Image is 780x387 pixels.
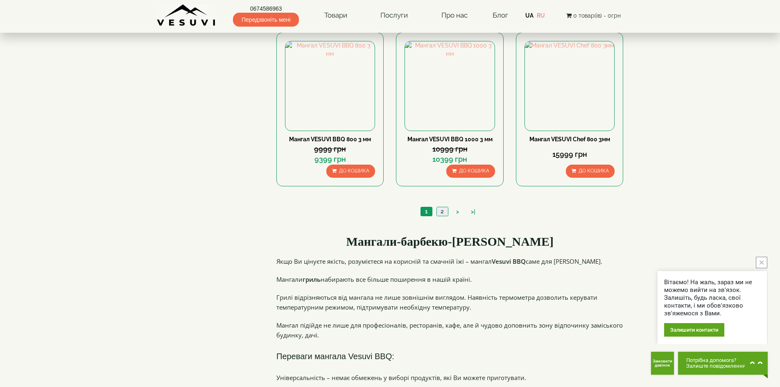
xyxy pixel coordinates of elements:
[289,136,371,143] a: Мангал VESUVI BBQ 800 3 мм
[276,256,624,266] p: Якщо Ви цінуєте якість, розумієтеся на корисній та смачній їжі – мангал саме для [PERSON_NAME].
[573,12,621,19] span: 0 товар(ів) - 0грн
[436,207,448,216] a: 2
[467,208,479,216] a: >|
[452,208,463,216] a: >
[276,373,624,382] li: Універсальність – немає обмежень у виборі продуктів, які Ви можете приготувати.
[157,4,216,27] img: Завод VESUVI
[537,12,545,19] a: RU
[276,292,624,312] p: Грилі відрізняються від мангала не лише зовнішнім виглядом. Наявність термометра дозволить керува...
[405,41,494,131] img: Мангал VESUVI BBQ 1000 3 мм
[276,320,624,340] p: Мангал підійде не лише для професіоналів, ресторанів, кафе, але й чудово доповнить зону відпочинк...
[529,136,610,143] a: Мангал VESUVI Chef 800 3мм
[651,359,674,367] span: Замовити дзвінок
[493,11,508,19] a: Блог
[303,275,321,283] strong: гриль
[233,13,299,27] span: Передзвоніть мені
[276,348,624,364] h3: Переваги мангала Vesuvi BBQ:
[651,352,674,375] button: Get Call button
[664,323,724,337] div: Залишити контакти
[316,6,355,25] a: Товари
[276,235,624,248] h2: Мангали-барбекю-[PERSON_NAME]
[525,41,614,131] img: Мангал VESUVI Chef 800 3мм
[285,41,375,131] img: Мангал VESUVI BBQ 800 3 мм
[339,168,369,174] span: До кошика
[566,165,615,177] button: До кошика
[579,168,609,174] span: До кошика
[276,274,624,284] p: Мангали набирають все більше поширення в нашій країні.
[664,278,760,317] div: Вітаємо! На жаль, зараз ми не можемо вийти на зв'язок. Залишіть, будь ласка, свої контакти, і ми ...
[285,154,375,165] div: 9399 грн
[433,6,476,25] a: Про нас
[459,168,489,174] span: До кошика
[425,208,428,215] span: 1
[756,257,767,268] button: close button
[525,149,615,160] div: 15999 грн
[233,5,299,13] a: 0674586963
[686,363,746,369] span: Залиште повідомлення
[446,165,495,177] button: До кошика
[678,352,768,375] button: Chat button
[407,136,493,143] a: Мангал VESUVI BBQ 1000 3 мм
[326,165,375,177] button: До кошика
[405,144,495,154] div: 10999 грн
[405,154,495,165] div: 10399 грн
[564,11,623,20] button: 0 товар(ів) - 0грн
[686,358,746,363] span: Потрібна допомога?
[372,6,416,25] a: Послуги
[285,144,375,154] div: 9999 грн
[525,12,534,19] a: UA
[492,257,526,265] strong: Vesuvi BBQ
